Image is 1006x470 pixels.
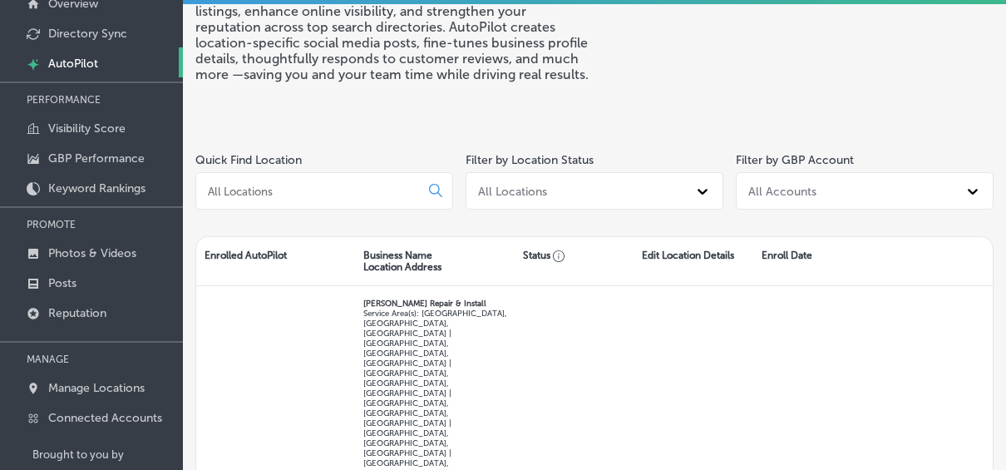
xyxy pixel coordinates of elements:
div: All Locations [478,184,547,198]
p: [PERSON_NAME] Repair & Install [363,299,506,309]
div: Enrolled AutoPilot [196,237,356,285]
p: GBP Performance [48,151,145,166]
p: Keyword Rankings [48,181,145,195]
p: Posts [48,276,76,290]
input: All Locations [206,184,416,199]
label: Filter by Location Status [466,153,594,167]
div: Status [515,237,634,285]
label: Filter by GBP Account [736,153,854,167]
p: Manage Locations [48,381,145,395]
p: Brought to you by [32,448,183,461]
p: Directory Sync [48,27,127,41]
div: Enroll Date [754,237,874,285]
p: AutoPilot [48,57,98,71]
p: Visibility Score [48,121,126,136]
p: Reputation [48,306,106,320]
div: Edit Location Details [634,237,754,285]
p: Connected Accounts [48,411,162,425]
div: All Accounts [748,184,816,198]
div: Business Name Location Address [356,237,515,285]
p: Photos & Videos [48,246,136,260]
